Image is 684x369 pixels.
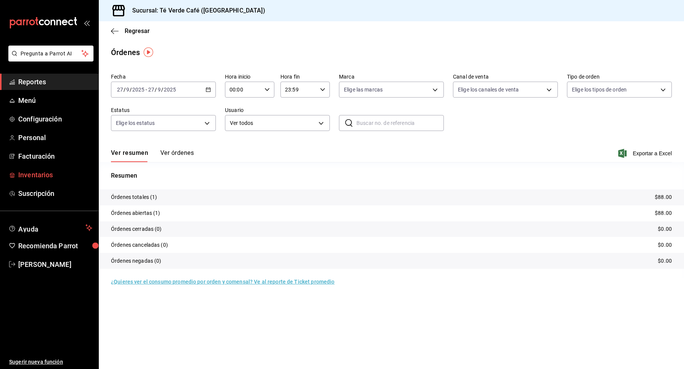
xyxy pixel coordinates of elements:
span: / [130,87,132,93]
p: Órdenes cerradas (0) [111,225,162,233]
div: Órdenes [111,47,140,58]
p: $88.00 [655,193,672,201]
label: Marca [339,74,444,79]
button: open_drawer_menu [84,20,90,26]
span: Personal [18,132,92,143]
div: navigation tabs [111,149,194,162]
label: Hora inicio [225,74,274,79]
p: $0.00 [658,257,672,265]
label: Canal de venta [453,74,558,79]
span: Elige los canales de venta [458,86,519,93]
span: Sugerir nueva función [9,358,92,366]
img: Tooltip marker [144,47,153,57]
label: Fecha [111,74,216,79]
span: Pregunta a Parrot AI [21,50,82,58]
p: Órdenes abiertas (1) [111,209,160,217]
h3: Sucursal: Té Verde Café ([GEOGRAPHIC_DATA]) [126,6,265,15]
label: Usuario [225,107,330,113]
a: Pregunta a Parrot AI [5,55,93,63]
span: Elige las marcas [344,86,383,93]
span: / [161,87,163,93]
p: Órdenes canceladas (0) [111,241,168,249]
input: Buscar no. de referencia [356,115,444,131]
p: Órdenes totales (1) [111,193,157,201]
span: Ayuda [18,223,82,232]
span: [PERSON_NAME] [18,259,92,270]
p: $0.00 [658,225,672,233]
span: Suscripción [18,188,92,199]
span: Inventarios [18,170,92,180]
input: -- [117,87,123,93]
span: Ver todos [230,119,316,127]
button: Regresar [111,27,150,35]
span: / [123,87,126,93]
p: $0.00 [658,241,672,249]
span: Facturación [18,151,92,161]
button: Exportar a Excel [620,149,672,158]
span: Elige los estatus [116,119,155,127]
p: Resumen [111,171,672,180]
button: Pregunta a Parrot AI [8,46,93,61]
input: -- [157,87,161,93]
span: / [155,87,157,93]
span: Regresar [125,27,150,35]
span: Configuración [18,114,92,124]
span: - [146,87,147,93]
p: $88.00 [655,209,672,217]
label: Tipo de orden [567,74,672,79]
label: Hora fin [280,74,330,79]
span: Elige los tipos de orden [572,86,627,93]
p: Órdenes negadas (0) [111,257,161,265]
a: ¿Quieres ver el consumo promedio por orden y comensal? Ve al reporte de Ticket promedio [111,279,334,285]
input: ---- [163,87,176,93]
span: Menú [18,95,92,106]
span: Reportes [18,77,92,87]
input: -- [126,87,130,93]
label: Estatus [111,107,216,113]
button: Ver órdenes [160,149,194,162]
span: Recomienda Parrot [18,241,92,251]
button: Ver resumen [111,149,148,162]
input: ---- [132,87,145,93]
input: -- [148,87,155,93]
